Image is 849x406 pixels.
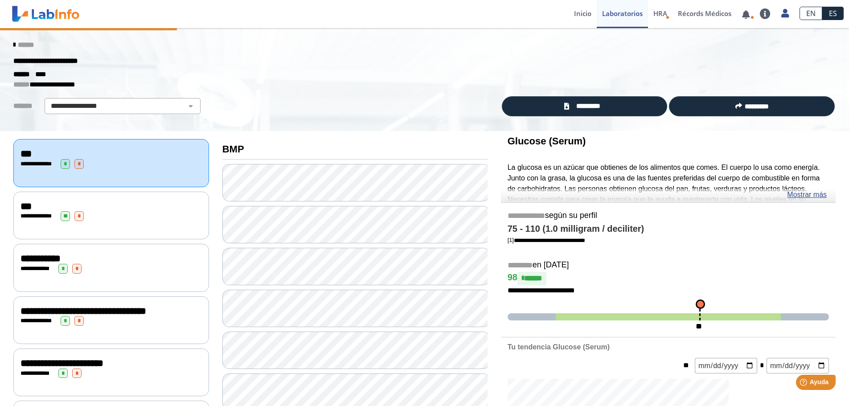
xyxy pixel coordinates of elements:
[508,237,585,243] a: [1]
[800,7,822,20] a: EN
[222,144,244,155] b: BMP
[695,358,757,373] input: mm/dd/yyyy
[508,162,829,226] p: La glucosa es un azúcar que obtienes de los alimentos que comes. El cuerpo lo usa como energía. J...
[508,211,829,221] h5: según su perfil
[822,7,844,20] a: ES
[508,135,586,147] b: Glucose (Serum)
[767,358,829,373] input: mm/dd/yyyy
[770,371,839,396] iframe: Help widget launcher
[508,260,829,271] h5: en [DATE]
[508,224,829,234] h4: 75 - 110 (1.0 milligram / deciliter)
[653,9,667,18] span: HRA
[508,343,610,351] b: Tu tendencia Glucose (Serum)
[508,272,829,285] h4: 98
[787,189,827,200] a: Mostrar más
